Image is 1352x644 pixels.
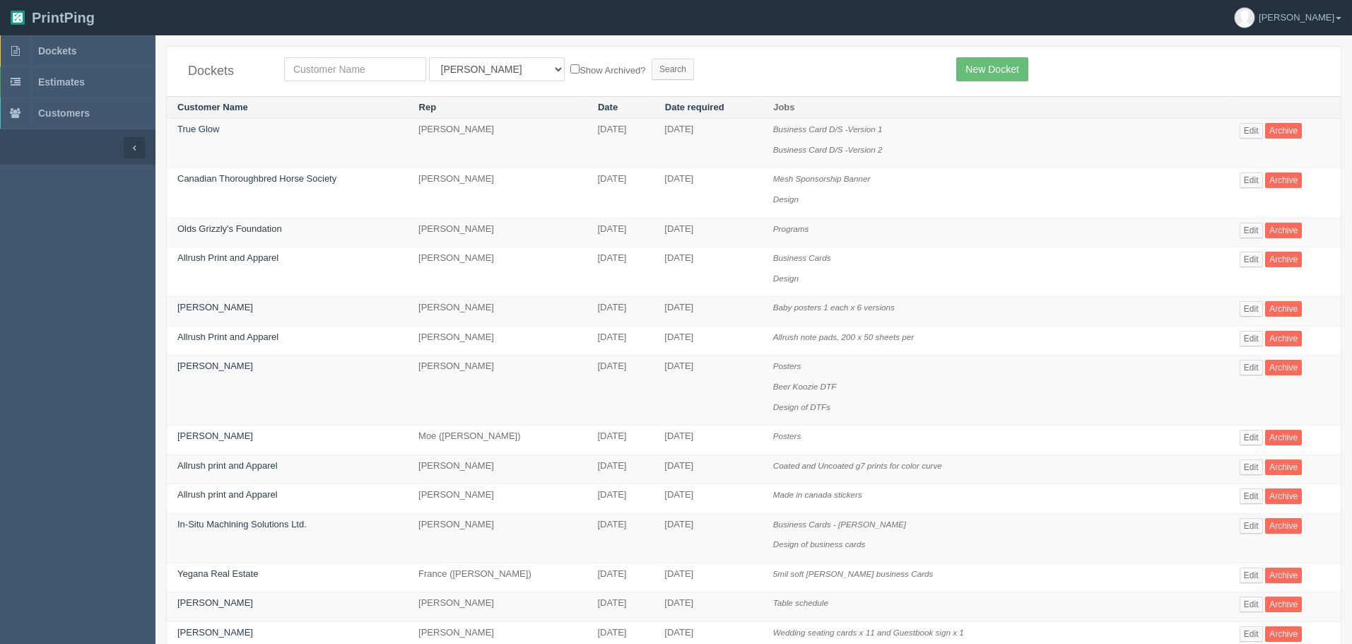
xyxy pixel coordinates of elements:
td: [DATE] [587,455,654,484]
td: [DATE] [654,484,762,514]
a: Edit [1240,301,1263,317]
i: Beer Koozie DTF [773,382,837,391]
a: Archive [1265,360,1302,375]
td: [DATE] [654,513,762,563]
a: [PERSON_NAME] [177,597,253,608]
i: Design of business cards [773,539,866,549]
td: [DATE] [654,247,762,297]
a: Edit [1240,430,1263,445]
i: Business Card D/S -Version 1 [773,124,883,134]
a: Date required [665,102,724,112]
td: [DATE] [587,326,654,356]
i: Mesh Sponsorship Banner [773,174,871,183]
td: [DATE] [654,326,762,356]
i: Coated and Uncoated g7 prints for color curve [773,461,942,470]
a: Archive [1265,568,1302,583]
a: Archive [1265,301,1302,317]
td: [DATE] [587,168,654,218]
a: Edit [1240,331,1263,346]
a: Archive [1265,518,1302,534]
a: [PERSON_NAME] [177,361,253,371]
td: [DATE] [587,218,654,247]
a: Edit [1240,568,1263,583]
td: [DATE] [587,513,654,563]
td: [PERSON_NAME] [408,168,587,218]
td: [PERSON_NAME] [408,218,587,247]
td: [DATE] [654,297,762,327]
td: France ([PERSON_NAME]) [408,563,587,592]
i: Posters [773,361,801,370]
td: [DATE] [654,455,762,484]
i: Design [773,194,799,204]
a: Edit [1240,626,1263,642]
td: [DATE] [587,356,654,426]
a: [PERSON_NAME] [177,302,253,312]
i: Business Cards [773,253,831,262]
td: [PERSON_NAME] [408,592,587,622]
td: [PERSON_NAME] [408,326,587,356]
td: [DATE] [654,356,762,426]
a: Archive [1265,597,1302,612]
td: [DATE] [654,592,762,622]
a: [PERSON_NAME] [177,627,253,638]
td: [PERSON_NAME] [408,247,587,297]
a: Archive [1265,488,1302,504]
td: [PERSON_NAME] [408,455,587,484]
input: Show Archived? [570,64,580,74]
a: Archive [1265,331,1302,346]
td: [PERSON_NAME] [408,356,587,426]
a: Edit [1240,459,1263,475]
a: Edit [1240,123,1263,139]
a: Rep [419,102,437,112]
td: [DATE] [587,563,654,592]
a: Edit [1240,172,1263,188]
a: Edit [1240,223,1263,238]
span: Customers [38,107,90,119]
a: Allrush Print and Apparel [177,332,278,342]
a: New Docket [956,57,1028,81]
td: [PERSON_NAME] [408,484,587,514]
td: [DATE] [654,119,762,168]
a: Olds Grizzly's Foundation [177,223,282,234]
a: Archive [1265,172,1302,188]
a: Customer Name [177,102,248,112]
i: Table schedule [773,598,828,607]
i: Design of DTFs [773,402,830,411]
td: [DATE] [587,247,654,297]
input: Search [652,59,694,80]
td: [DATE] [654,426,762,455]
img: avatar_default-7531ab5dedf162e01f1e0bb0964e6a185e93c5c22dfe317fb01d7f8cd2b1632c.jpg [1235,8,1254,28]
a: Date [598,102,618,112]
i: Posters [773,431,801,440]
i: Baby posters 1 each x 6 versions [773,303,895,312]
a: Edit [1240,597,1263,612]
a: True Glow [177,124,219,134]
td: [DATE] [654,168,762,218]
a: Allrush Print and Apparel [177,252,278,263]
span: Estimates [38,76,85,88]
a: Edit [1240,488,1263,504]
a: Archive [1265,430,1302,445]
td: [DATE] [587,426,654,455]
a: Archive [1265,252,1302,267]
img: logo-3e63b451c926e2ac314895c53de4908e5d424f24456219fb08d385ab2e579770.png [11,11,25,25]
i: Wedding seating cards x 11 and Guestbook sign x 1 [773,628,964,637]
td: [DATE] [654,218,762,247]
a: [PERSON_NAME] [177,431,253,441]
i: Business Cards - [PERSON_NAME] [773,520,906,529]
i: Allrush note pads, 200 x 50 sheets per [773,332,914,341]
td: [DATE] [587,297,654,327]
td: [PERSON_NAME] [408,297,587,327]
td: Moe ([PERSON_NAME]) [408,426,587,455]
a: Edit [1240,360,1263,375]
label: Show Archived? [570,62,645,78]
a: Archive [1265,123,1302,139]
span: Dockets [38,45,76,57]
i: Programs [773,224,809,233]
i: Business Card D/S -Version 2 [773,145,883,154]
a: Canadian Thoroughbred Horse Society [177,173,336,184]
a: Allrush print and Apparel [177,489,278,500]
a: Archive [1265,459,1302,475]
a: Archive [1265,626,1302,642]
a: Archive [1265,223,1302,238]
